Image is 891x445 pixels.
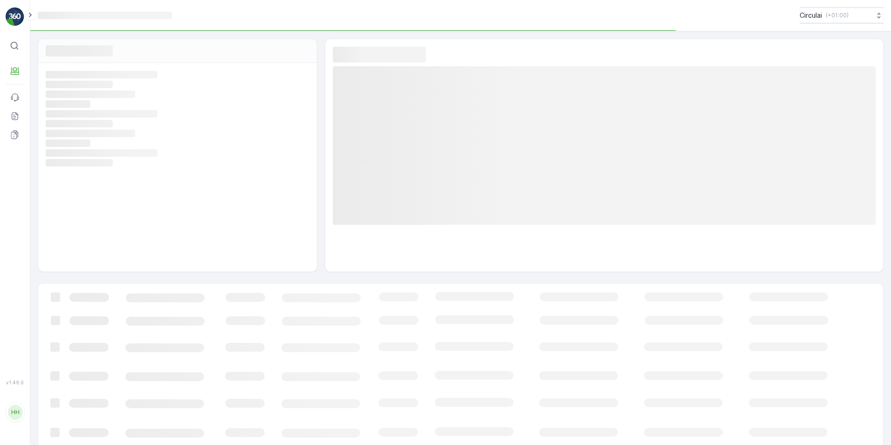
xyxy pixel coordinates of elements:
[6,7,24,26] img: logo
[8,405,23,420] div: HH
[800,7,884,23] button: Circulai(+01:00)
[800,11,822,20] p: Circulai
[6,387,24,438] button: HH
[826,12,849,19] p: ( +01:00 )
[6,380,24,385] span: v 1.49.0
